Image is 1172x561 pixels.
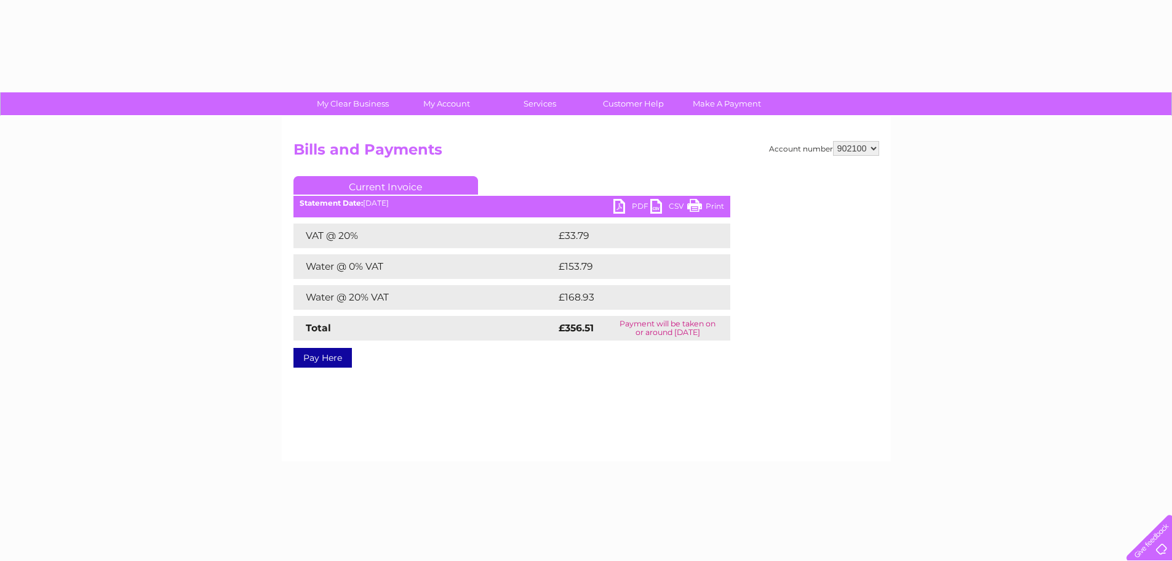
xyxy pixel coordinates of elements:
b: Statement Date: [300,198,363,208]
h2: Bills and Payments [293,141,879,164]
a: Current Invoice [293,176,478,195]
td: VAT @ 20% [293,224,556,248]
a: Customer Help [583,92,684,115]
td: £153.79 [556,254,708,279]
a: Pay Here [293,348,352,368]
a: PDF [613,199,650,217]
strong: £356.51 [559,322,594,334]
td: £33.79 [556,224,705,248]
strong: Total [306,322,331,334]
td: Payment will be taken on or around [DATE] [605,316,730,341]
td: Water @ 20% VAT [293,285,556,310]
td: Water @ 0% VAT [293,254,556,279]
a: Make A Payment [676,92,778,115]
a: CSV [650,199,687,217]
td: £168.93 [556,285,708,310]
a: Services [489,92,591,115]
a: Print [687,199,724,217]
a: My Clear Business [302,92,404,115]
div: [DATE] [293,199,730,208]
div: Account number [769,141,879,156]
a: My Account [396,92,497,115]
